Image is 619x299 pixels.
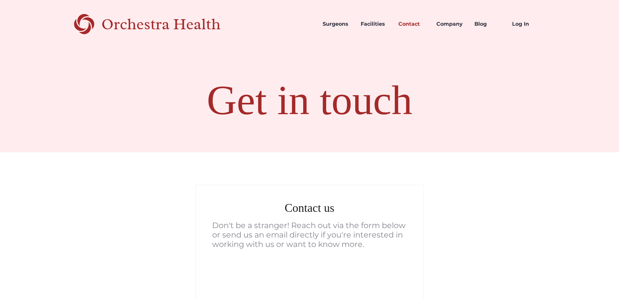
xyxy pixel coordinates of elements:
a: Blog [469,13,507,35]
div: Orchestra Health [101,18,243,31]
a: Facilities [355,13,393,35]
a: Contact [393,13,431,35]
a: Company [431,13,469,35]
div: Don't be a stranger! Reach out via the form below or send us an email directly if you're interest... [212,221,407,249]
h2: Contact us [212,200,407,216]
a: Log In [507,13,545,35]
a: Surgeons [317,13,355,35]
a: home [74,13,243,35]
